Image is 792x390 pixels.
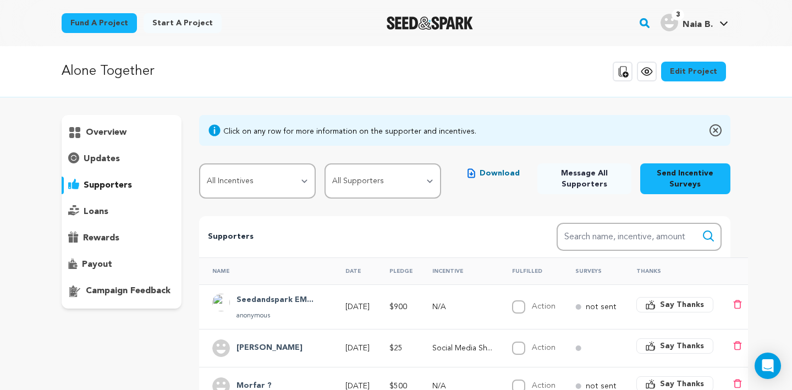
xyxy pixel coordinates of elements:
[82,258,112,271] p: payout
[62,177,182,194] button: supporters
[212,339,230,357] img: user.png
[199,257,332,284] th: Name
[459,163,529,183] button: Download
[661,62,726,81] a: Edit Project
[86,284,170,298] p: campaign feedback
[62,282,182,300] button: campaign feedback
[419,257,499,284] th: Incentive
[683,20,713,29] span: Naia B.
[387,17,473,30] a: Seed&Spark Homepage
[640,163,730,194] button: Send Incentive Surveys
[532,382,555,389] label: Action
[557,223,722,251] input: Search name, incentive, amount
[389,303,407,311] span: $900
[62,229,182,247] button: rewards
[710,124,722,137] img: close-o.svg
[660,299,704,310] span: Say Thanks
[62,203,182,221] button: loans
[237,311,313,320] p: anonymous
[345,343,370,354] p: [DATE]
[432,301,492,312] p: N/A
[84,179,132,192] p: supporters
[62,150,182,168] button: updates
[376,257,419,284] th: Pledge
[562,257,623,284] th: Surveys
[658,12,730,31] a: Naia B.'s Profile
[623,257,720,284] th: Thanks
[532,344,555,351] label: Action
[661,14,678,31] img: user.png
[84,152,120,166] p: updates
[658,12,730,35] span: Naia B.'s Profile
[208,230,521,244] p: Supporters
[432,343,492,354] p: Social Media Shout Out
[636,297,713,312] button: Say Thanks
[62,256,182,273] button: payout
[62,62,154,81] p: Alone Together
[332,257,376,284] th: Date
[144,13,222,33] a: Start a project
[532,303,555,310] label: Action
[345,301,370,312] p: [DATE]
[672,9,684,20] span: 3
[62,13,137,33] a: Fund a project
[237,294,313,307] h4: Seedandspark EMPIRE
[546,168,623,190] span: Message All Supporters
[537,163,631,194] button: Message All Supporters
[660,340,704,351] span: Say Thanks
[389,344,403,352] span: $25
[586,301,617,312] p: not sent
[237,342,302,355] h4: Kévin Vovard
[755,353,781,379] div: Open Intercom Messenger
[661,14,713,31] div: Naia B.'s Profile
[86,126,127,139] p: overview
[636,338,713,354] button: Say Thanks
[223,126,476,137] div: Click on any row for more information on the supporter and incentives.
[62,124,182,141] button: overview
[660,378,704,389] span: Say Thanks
[480,168,520,179] span: Download
[212,294,230,311] img: ACg8ocJ5X2DBf2GLCbN99NQErYp2MMlVnmI6f4GNWMJy9QuEmC6YA0Y=s96-c
[387,17,473,30] img: Seed&Spark Logo Dark Mode
[84,205,108,218] p: loans
[83,232,119,245] p: rewards
[499,257,562,284] th: Fulfilled
[389,382,407,390] span: $500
